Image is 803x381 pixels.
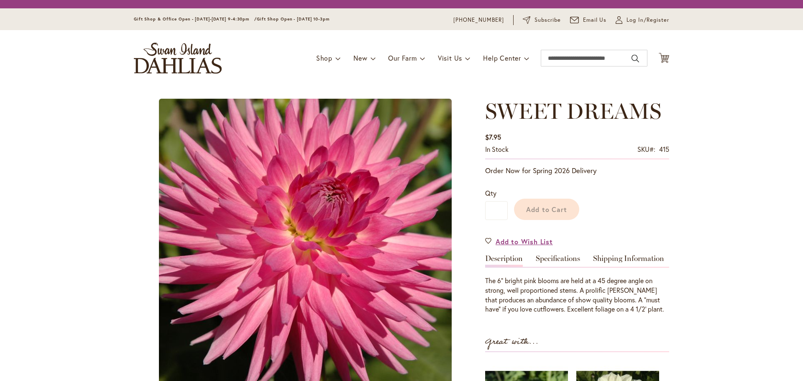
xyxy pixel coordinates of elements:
[485,276,669,314] div: The 6" bright pink blooms are held at a 45 degree angle on strong, well proportioned stems. A pro...
[485,189,496,197] span: Qty
[485,255,669,314] div: Detailed Product Info
[570,16,607,24] a: Email Us
[353,54,367,62] span: New
[637,145,655,153] strong: SKU
[485,133,501,141] span: $7.95
[134,16,257,22] span: Gift Shop & Office Open - [DATE]-[DATE] 9-4:30pm /
[593,255,664,267] a: Shipping Information
[134,43,222,74] a: store logo
[483,54,521,62] span: Help Center
[534,16,561,24] span: Subscribe
[485,166,669,176] p: Order Now for Spring 2026 Delivery
[616,16,669,24] a: Log In/Register
[627,16,669,24] span: Log In/Register
[388,54,417,62] span: Our Farm
[485,335,539,349] strong: Great with...
[659,145,669,154] div: 415
[453,16,504,24] a: [PHONE_NUMBER]
[316,54,332,62] span: Shop
[485,145,509,154] div: Availability
[583,16,607,24] span: Email Us
[438,54,462,62] span: Visit Us
[485,237,553,246] a: Add to Wish List
[496,237,553,246] span: Add to Wish List
[257,16,330,22] span: Gift Shop Open - [DATE] 10-3pm
[485,255,523,267] a: Description
[523,16,561,24] a: Subscribe
[485,98,661,124] span: SWEET DREAMS
[485,145,509,153] span: In stock
[536,255,580,267] a: Specifications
